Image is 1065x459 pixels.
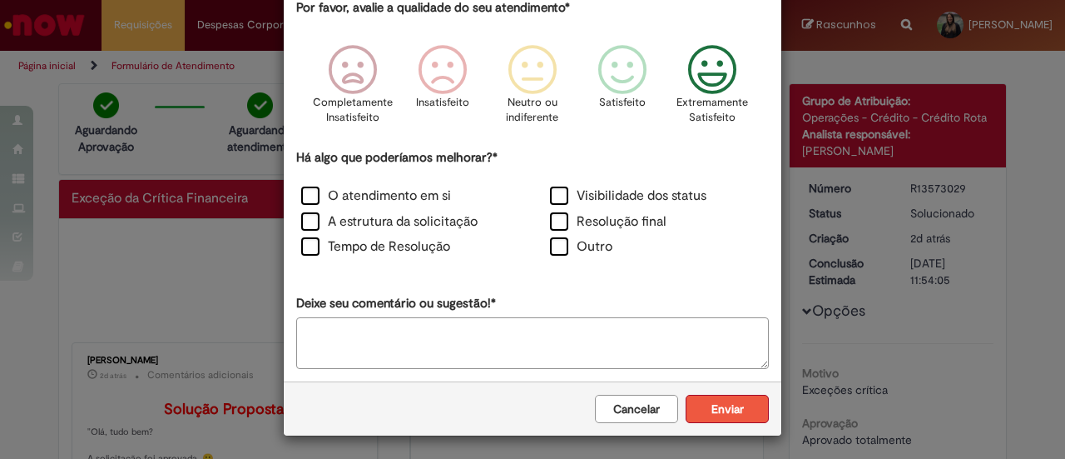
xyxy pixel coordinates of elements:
[686,395,769,423] button: Enviar
[416,95,469,111] p: Insatisfeito
[676,95,748,126] p: Extremamente Satisfeito
[296,149,769,262] div: Há algo que poderíamos melhorar?*
[599,95,646,111] p: Satisfeito
[313,95,393,126] p: Completamente Insatisfeito
[310,32,394,147] div: Completamente Insatisfeito
[301,237,450,257] label: Tempo de Resolução
[550,187,706,206] label: Visibilidade dos status
[595,395,678,423] button: Cancelar
[670,32,755,147] div: Extremamente Satisfeito
[550,212,666,232] label: Resolução final
[550,237,612,257] label: Outro
[296,295,496,312] label: Deixe seu comentário ou sugestão!*
[301,187,451,206] label: O atendimento em si
[503,95,562,126] p: Neutro ou indiferente
[490,32,575,147] div: Neutro ou indiferente
[301,212,478,232] label: A estrutura da solicitação
[580,32,665,147] div: Satisfeito
[400,32,485,147] div: Insatisfeito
